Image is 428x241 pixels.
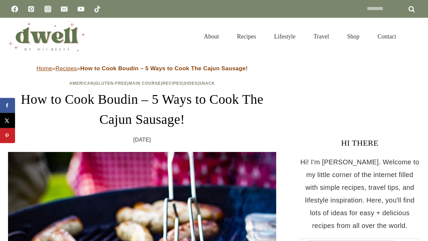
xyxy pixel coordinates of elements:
[300,156,420,232] p: Hi! I'm [PERSON_NAME]. Welcome to my little corner of the internet filled with simple recipes, tr...
[129,81,161,86] a: Main Course
[8,21,85,52] img: DWELL by michelle
[184,81,198,86] a: Sides
[56,65,77,72] a: Recipes
[74,2,88,16] a: YouTube
[228,25,265,48] a: Recipes
[163,81,183,86] a: Recipes
[305,25,338,48] a: Travel
[199,81,215,86] a: Snack
[195,25,228,48] a: About
[58,2,71,16] a: Email
[409,31,420,42] button: View Search Form
[36,65,52,72] a: Home
[265,25,305,48] a: Lifestyle
[195,25,405,48] nav: Primary Navigation
[69,81,94,86] a: American
[300,137,420,149] h3: HI THERE
[8,2,21,16] a: Facebook
[368,25,405,48] a: Contact
[8,89,276,130] h1: How to Cook Boudin – 5 Ways to Cook The Cajun Sausage!
[24,2,38,16] a: Pinterest
[95,81,127,86] a: Gluten-Free
[133,135,151,145] time: [DATE]
[36,65,248,72] span: » »
[80,65,248,72] strong: How to Cook Boudin – 5 Ways to Cook The Cajun Sausage!
[338,25,368,48] a: Shop
[91,2,104,16] a: TikTok
[41,2,55,16] a: Instagram
[69,81,215,86] span: | | | | |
